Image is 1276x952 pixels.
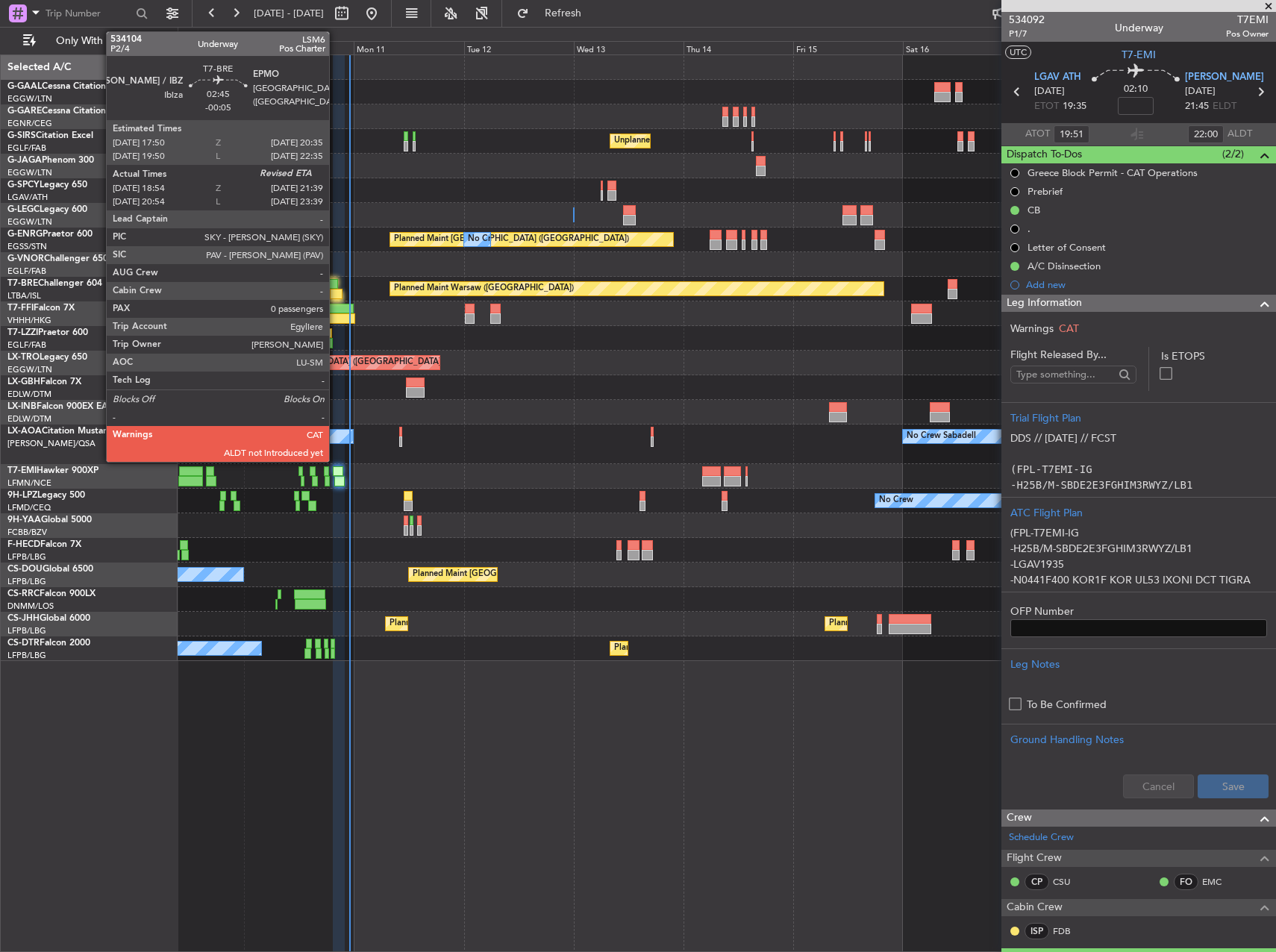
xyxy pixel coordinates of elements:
[7,216,52,228] a: EGGW/LTN
[7,167,52,178] a: EGGW/LTN
[1063,99,1086,114] span: 19:35
[1053,875,1086,889] a: CSU
[7,241,47,252] a: EGSS/STN
[7,389,51,400] a: EDLW/DTM
[7,118,52,129] a: EGNR/CEG
[7,402,125,411] a: LX-INBFalcon 900EX EASy II
[7,230,43,239] span: G-ENRG
[7,466,37,475] span: T7-EMI
[1059,322,1079,336] span: CAT
[1122,47,1156,63] span: T7-EMI
[7,614,40,623] span: CS-JHH
[1025,127,1050,142] span: ATOT
[7,466,98,475] a: T7-EMIHawker 900XP
[7,639,90,648] a: CS-DTRFalcon 2000
[7,339,46,351] a: EGLF/FAB
[574,41,684,54] div: Wed 13
[1010,463,1092,475] code: (FPL-T7EMI-IG
[7,576,46,587] a: LFPB/LBG
[7,413,51,425] a: EDLW/DTM
[7,279,102,288] a: T7-BREChallenger 604
[390,613,625,635] div: Planned Maint [GEOGRAPHIC_DATA] ([GEOGRAPHIC_DATA])
[7,131,36,140] span: G-SIRS
[1226,12,1269,28] span: T7EMI
[7,156,42,165] span: G-JAGA
[7,156,94,165] a: G-JAGAPhenom 300
[1010,557,1267,572] p: -LGAV1935
[7,565,43,574] span: CS-DOU
[1213,99,1236,114] span: ELDT
[1001,321,1276,336] div: Warnings
[7,304,34,313] span: T7-FFI
[7,131,93,140] a: G-SIRSCitation Excel
[903,41,1013,54] div: Sat 16
[1009,28,1045,40] span: P1/7
[510,1,599,25] button: Refresh
[684,41,793,54] div: Thu 14
[7,427,42,436] span: LX-AOA
[7,527,47,538] a: FCBB/BZV
[1010,732,1267,748] div: Ground Handling Notes
[1025,923,1049,939] div: ISP
[7,353,40,362] span: LX-TRO
[134,41,244,54] div: Sat 9
[1010,430,1267,446] p: DDS // [DATE] // FCST
[1009,830,1074,845] a: Schedule Crew
[7,438,96,449] a: [PERSON_NAME]/QSA
[1010,572,1267,604] p: -N0441F400 KOR1F KOR UL53 IXONI DCT TIGRA DCT DAMIC DCT KAPPO DCT
[7,589,40,598] span: CS-RRC
[1226,28,1269,40] span: Pos Owner
[354,41,463,54] div: Mon 11
[1010,525,1267,541] p: (FPL-T7EMI-IG
[7,192,48,203] a: LGAV/ATH
[46,2,131,25] input: Trip Number
[7,304,75,313] a: T7-FFIFalcon 7X
[7,328,88,337] a: T7-LZZIPraetor 600
[7,205,40,214] span: G-LEGC
[7,614,90,623] a: CS-JHHGlobal 6000
[7,402,37,411] span: LX-INB
[1034,84,1065,99] span: [DATE]
[7,540,40,549] span: F-HECD
[7,551,46,563] a: LFPB/LBG
[1005,46,1031,59] button: UTC
[39,36,157,46] span: Only With Activity
[1028,204,1040,216] div: CB
[1010,604,1267,619] label: OFP Number
[1054,125,1089,143] input: --:--
[829,613,1064,635] div: Planned Maint [GEOGRAPHIC_DATA] ([GEOGRAPHIC_DATA])
[7,107,131,116] a: G-GARECessna Citation XLS+
[1010,347,1136,363] span: Flight Released By...
[7,290,41,301] a: LTBA/ISL
[1034,99,1059,114] span: ETOT
[1185,84,1216,99] span: [DATE]
[1174,874,1198,890] div: FO
[7,491,37,500] span: 9H-LPZ
[1007,146,1082,163] span: Dispatch To-Dos
[1007,295,1082,312] span: Leg Information
[1016,363,1114,386] input: Type something...
[244,41,354,54] div: Sun 10
[7,427,114,436] a: LX-AOACitation Mustang
[1010,657,1267,672] div: Leg Notes
[7,315,51,326] a: VHHH/HKG
[7,491,85,500] a: 9H-LPZLegacy 500
[1227,127,1252,142] span: ALDT
[1028,166,1198,179] div: Greece Block Permit - CAT Operations
[7,93,52,104] a: EGGW/LTN
[7,477,51,489] a: LFMN/NCE
[7,639,40,648] span: CS-DTR
[1053,924,1086,938] a: FDB
[7,364,52,375] a: EGGW/LTN
[7,502,51,513] a: LFMD/CEQ
[16,29,162,53] button: Only With Activity
[7,565,93,574] a: CS-DOUGlobal 6500
[7,650,46,661] a: LFPB/LBG
[7,378,40,386] span: LX-GBH
[1026,278,1269,291] div: Add new
[7,516,92,524] a: 9H-YAAGlobal 5000
[7,181,40,190] span: G-SPCY
[7,589,96,598] a: CS-RRCFalcon 900LX
[7,279,38,288] span: T7-BRE
[1034,70,1081,85] span: LGAV ATH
